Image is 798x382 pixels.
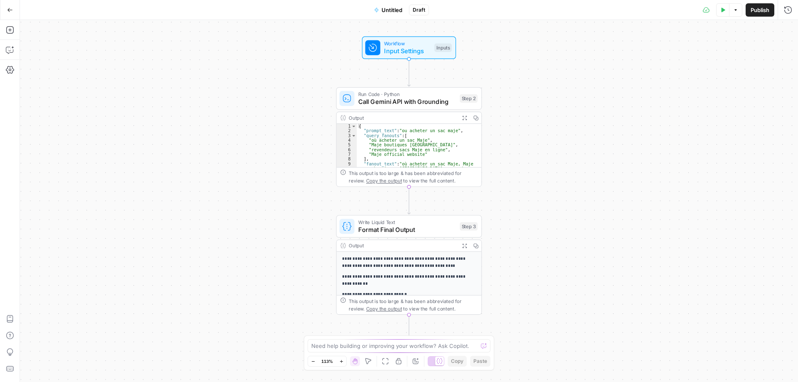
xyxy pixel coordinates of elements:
div: 1 [337,124,357,128]
div: 7 [337,152,357,157]
span: Write Liquid Text [358,218,456,226]
span: Untitled [382,6,402,14]
div: This output is too large & has been abbreviated for review. to view the full content. [349,170,478,185]
span: Call Gemini API with Grounding [358,97,456,107]
span: Publish [751,6,769,14]
span: Copy the output [366,178,402,184]
div: 8 [337,157,357,161]
div: Run Code · PythonCall Gemini API with GroundingStep 2Output{ "prompt_text":"ou acheter un sac maj... [336,87,482,187]
span: Paste [473,357,487,365]
div: 3 [337,133,357,138]
div: This output is too large & has been abbreviated for review. to view the full content. [349,297,478,312]
g: Edge from start to step_2 [408,59,411,86]
div: Step 2 [460,94,478,103]
span: Copy the output [366,306,402,312]
div: 6 [337,148,357,152]
div: 9 [337,161,357,175]
span: Run Code · Python [358,91,456,98]
span: 113% [321,358,333,365]
div: WorkflowInput SettingsInputs [336,37,482,59]
button: Copy [448,356,467,367]
g: Edge from step_3 to end [408,315,411,342]
g: Edge from step_2 to step_3 [408,187,411,214]
div: Output [349,242,456,249]
span: Format Final Output [358,225,456,234]
span: Toggle code folding, rows 1 through 11 [351,124,356,128]
div: Step 3 [460,222,478,230]
span: Toggle code folding, rows 3 through 8 [351,133,356,138]
div: 2 [337,128,357,133]
button: Paste [470,356,490,367]
button: Untitled [369,3,407,17]
div: Output [349,114,456,121]
span: Copy [451,357,463,365]
button: Publish [746,3,774,17]
div: Inputs [434,44,452,52]
span: Draft [413,6,425,14]
span: Workflow [384,40,431,47]
div: 4 [337,138,357,143]
div: 5 [337,143,357,147]
span: Input Settings [384,46,431,56]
